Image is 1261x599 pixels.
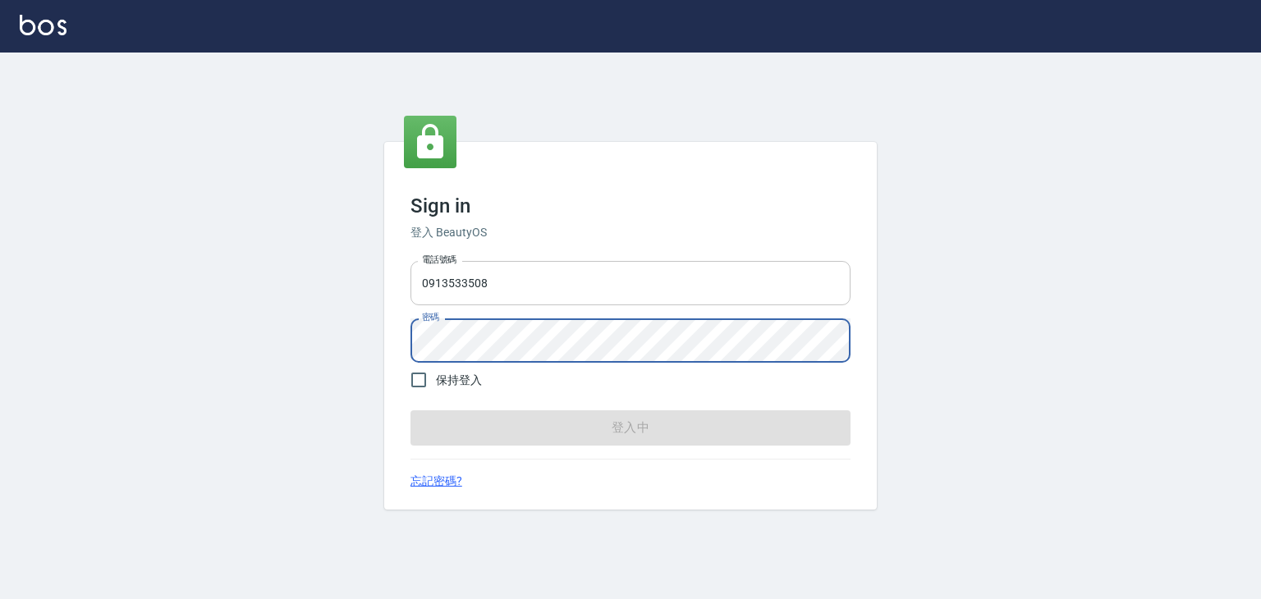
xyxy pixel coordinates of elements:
[422,254,456,266] label: 電話號碼
[410,473,462,490] a: 忘記密碼?
[20,15,66,35] img: Logo
[436,372,482,389] span: 保持登入
[410,224,851,241] h6: 登入 BeautyOS
[410,194,851,217] h3: Sign in
[422,311,439,323] label: 密碼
